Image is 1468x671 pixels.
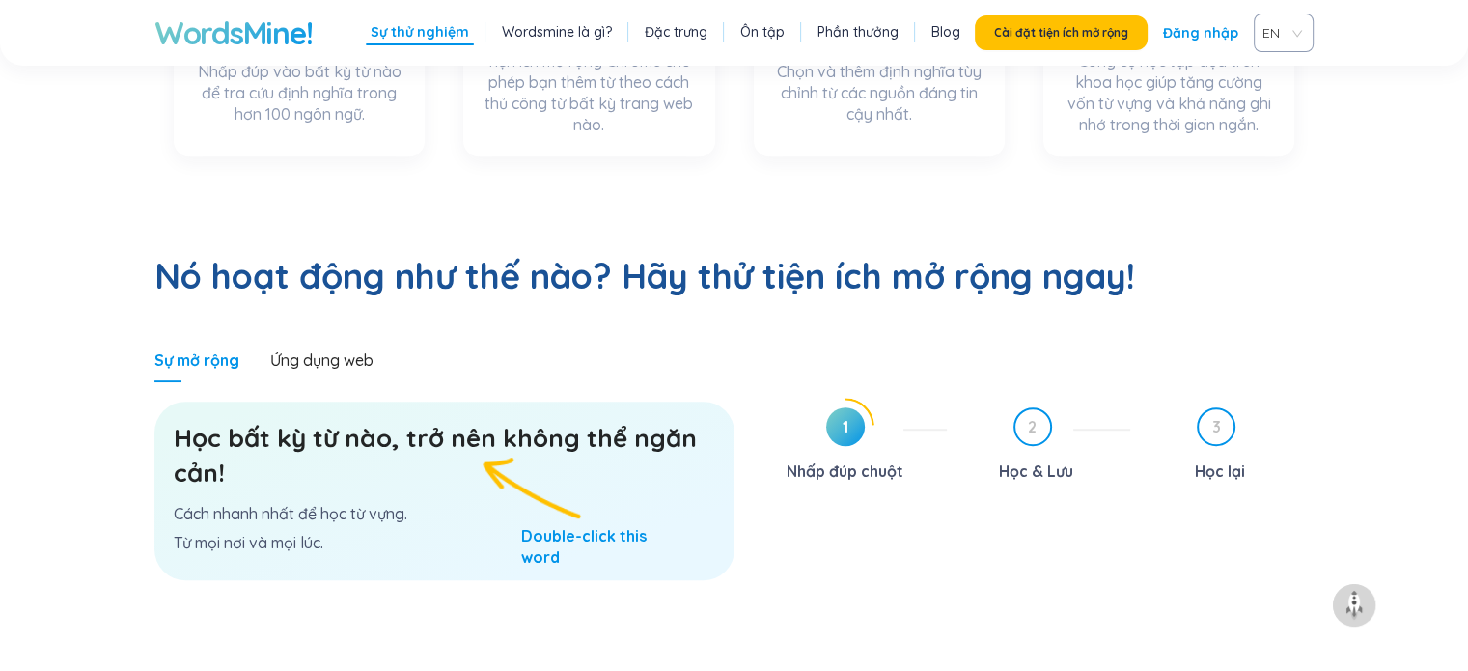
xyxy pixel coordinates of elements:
[270,350,374,370] font: Ứng dụng web
[817,22,899,42] a: Phần thưởng
[843,417,848,436] font: 1
[931,22,960,42] a: Blog
[154,254,1135,297] font: Nó hoạt động như thế nào? Hãy thử tiện ích mở rộng ngay!
[371,22,469,42] a: Sự thử nghiệm
[1262,24,1280,42] font: EN
[817,23,899,41] font: Phần thưởng
[154,350,239,370] font: Sự mở rộng
[502,23,612,41] font: Wordsmine là gì?
[1146,407,1314,487] div: 3Học lại
[198,62,402,124] font: Nhấp đúp vào bất kỳ từ nào để tra cứu định nghĩa trong hơn 100 ngôn ngữ.
[994,25,1128,40] font: Cài đặt tiện ích mở rộng
[645,22,707,42] a: Đặc trưng
[740,23,785,41] font: Ôn tập
[1339,590,1370,621] img: to top
[999,461,1073,481] font: Học & Lưu
[502,22,612,42] a: Wordsmine là gì?
[174,533,323,552] font: Từ mọi nơi và mọi lúc.
[740,22,785,42] a: Ôn tập
[931,23,960,41] font: Blog
[1262,18,1297,47] span: VIE
[645,23,707,41] font: Đặc trưng
[371,23,469,41] font: Sự thử nghiệm
[174,422,697,489] font: Học bất kỳ từ nào, trở nên không thể ngăn cản!
[962,407,1130,487] div: 2Học & Lưu
[1163,15,1238,50] a: Đăng nhập
[787,461,903,481] font: Nhấp đúp chuột
[1163,24,1238,42] font: Đăng nhập
[763,407,947,487] div: 1Nhấp đúp chuột
[1211,417,1220,436] font: 3
[777,62,982,124] font: Chọn và thêm định nghĩa tùy chỉnh từ các nguồn đáng tin cậy nhất.
[1028,417,1037,436] font: 2
[975,15,1148,50] button: Cài đặt tiện ích mở rộng
[174,504,407,523] font: Cách nhanh nhất để học từ vựng.
[154,14,312,52] a: WordsMine!
[1195,461,1245,481] font: Học lại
